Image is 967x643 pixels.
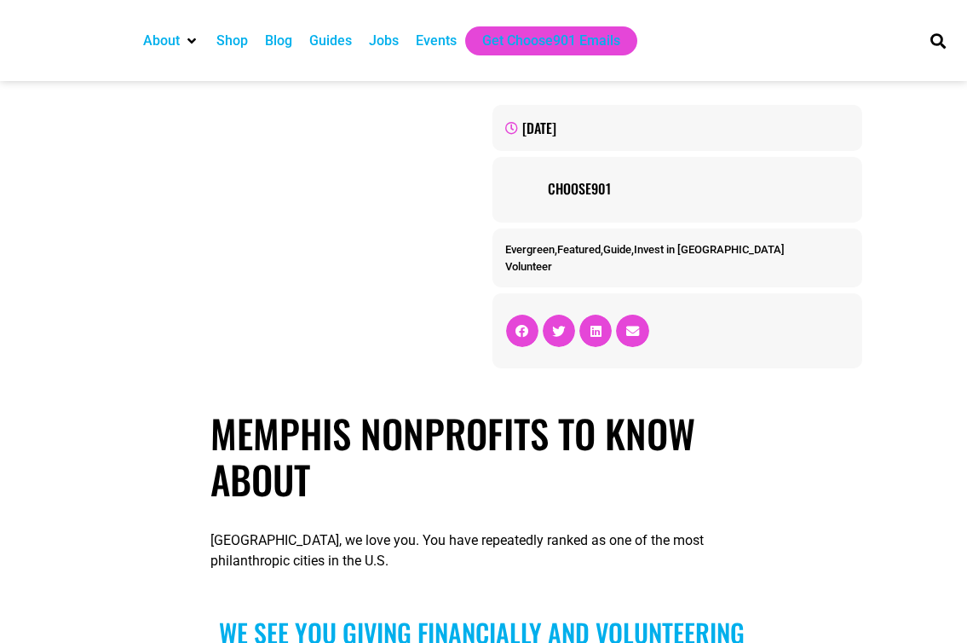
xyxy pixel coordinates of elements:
[216,31,248,51] a: Shop
[505,170,539,204] img: Picture of Choose901
[505,243,785,256] span: , , ,
[634,243,785,256] a: Invest in [GEOGRAPHIC_DATA]
[557,243,601,256] a: Featured
[505,260,552,273] a: Volunteer
[522,118,556,138] time: [DATE]
[543,315,575,347] div: Share on twitter
[548,178,849,199] a: Choose901
[416,31,457,51] a: Events
[143,31,180,51] a: About
[135,26,208,55] div: About
[924,26,952,55] div: Search
[506,315,538,347] div: Share on facebook
[603,243,631,256] a: Guide
[616,315,648,347] div: Share on email
[579,315,612,347] div: Share on linkedin
[265,31,292,51] a: Blog
[135,26,904,55] nav: Main nav
[482,31,620,51] a: Get Choose901 Emails
[369,31,399,51] a: Jobs
[505,243,555,256] a: Evergreen
[210,530,757,571] p: [GEOGRAPHIC_DATA], we love you. You have repeatedly ranked as one of the most philanthropic citie...
[210,410,757,502] h1: Memphis Nonprofits to Know About
[309,31,352,51] a: Guides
